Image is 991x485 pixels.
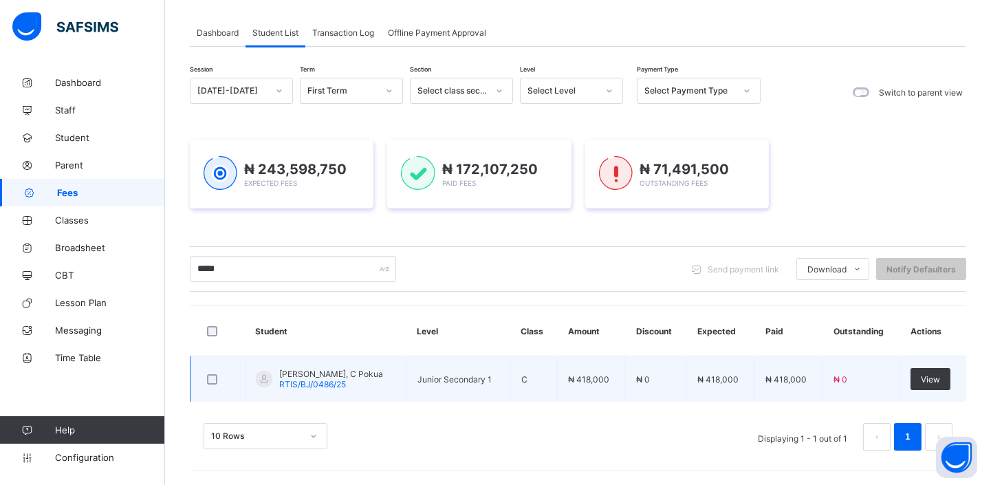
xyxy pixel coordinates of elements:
[55,132,165,143] span: Student
[644,86,735,96] div: Select Payment Type
[755,306,823,356] th: Paid
[925,423,952,451] button: next page
[640,161,729,177] span: ₦ 71,491,500
[748,423,858,451] li: Displaying 1 - 1 out of 1
[626,306,687,356] th: Discount
[252,28,298,38] span: Student List
[401,156,435,191] img: paid-1.3eb1404cbcb1d3b736510a26bbfa3ccb.svg
[55,242,165,253] span: Broadsheet
[55,160,165,171] span: Parent
[417,374,492,385] span: Junior Secondary 1
[55,325,165,336] span: Messaging
[406,306,510,356] th: Level
[520,65,535,73] span: Level
[708,264,779,274] span: Send payment link
[442,179,476,187] span: Paid Fees
[568,374,609,385] span: ₦ 418,000
[244,161,347,177] span: ₦ 243,598,750
[204,156,237,191] img: expected-1.03dd87d44185fb6c27cc9b2570c10499.svg
[190,65,213,73] span: Session
[246,306,407,356] th: Student
[527,86,598,96] div: Select Level
[558,306,626,356] th: Amount
[936,437,977,478] button: Open asap
[55,297,165,308] span: Lesson Plan
[834,374,847,385] span: ₦ 0
[886,264,956,274] span: Notify Defaulters
[510,306,557,356] th: Class
[55,270,165,281] span: CBT
[925,423,952,451] li: 下一页
[279,379,346,389] span: RTIS/BJ/0486/25
[521,374,527,385] span: C
[921,374,940,385] span: View
[55,424,164,435] span: Help
[823,306,900,356] th: Outstanding
[197,28,239,38] span: Dashboard
[636,374,650,385] span: ₦ 0
[807,264,847,274] span: Download
[894,423,922,451] li: 1
[55,105,165,116] span: Staff
[697,374,739,385] span: ₦ 418,000
[637,65,678,73] span: Payment Type
[211,431,302,442] div: 10 Rows
[197,86,268,96] div: [DATE]-[DATE]
[765,374,807,385] span: ₦ 418,000
[410,65,431,73] span: Section
[55,352,165,363] span: Time Table
[300,65,315,73] span: Term
[442,161,538,177] span: ₦ 172,107,250
[417,86,488,96] div: Select class section
[863,423,891,451] li: 上一页
[55,77,165,88] span: Dashboard
[55,215,165,226] span: Classes
[244,179,297,187] span: Expected Fees
[279,369,383,379] span: [PERSON_NAME], C Pokua
[863,423,891,451] button: prev page
[55,452,164,463] span: Configuration
[388,28,486,38] span: Offline Payment Approval
[640,179,708,187] span: Outstanding Fees
[900,306,966,356] th: Actions
[57,187,165,198] span: Fees
[687,306,755,356] th: Expected
[901,428,914,446] a: 1
[879,87,963,98] label: Switch to parent view
[12,12,118,41] img: safsims
[312,28,374,38] span: Transaction Log
[307,86,378,96] div: First Term
[599,156,633,191] img: outstanding-1.146d663e52f09953f639664a84e30106.svg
